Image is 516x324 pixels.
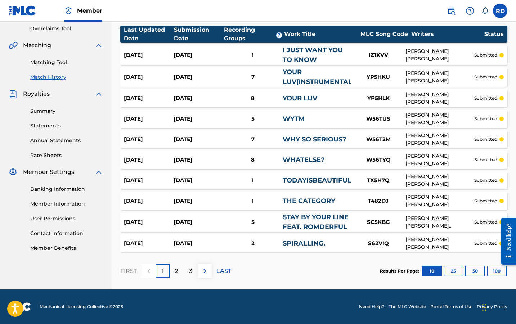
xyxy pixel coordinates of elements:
div: [DATE] [174,176,223,185]
div: [DATE] [174,51,223,59]
div: 8 [223,156,283,164]
p: submitted [474,157,497,163]
div: [DATE] [174,115,223,123]
a: User Permissions [30,215,103,222]
div: 1 [223,51,283,59]
a: Overclaims Tool [30,25,103,32]
div: 2 [223,239,283,248]
div: [DATE] [124,239,174,248]
img: Matching [9,41,18,50]
div: T482DJ [351,197,405,205]
div: Drag [482,297,486,318]
a: Annual Statements [30,137,103,144]
span: Matching [23,41,51,50]
div: 1 [223,197,283,205]
div: YP5HLK [351,94,405,103]
p: LAST [216,267,231,275]
p: submitted [474,116,497,122]
img: logo [9,302,31,311]
img: Royalties [9,90,17,98]
button: 25 [444,266,463,276]
img: expand [94,168,103,176]
img: expand [94,41,103,50]
div: [DATE] [174,218,223,226]
p: submitted [474,74,497,80]
a: SPIRALLING. [283,239,326,247]
span: ? [276,32,282,38]
div: [DATE] [174,239,223,248]
a: THE CATEGORY [283,197,335,205]
div: [DATE] [174,73,223,81]
div: [PERSON_NAME] [PERSON_NAME] [405,236,474,251]
div: [DATE] [124,197,174,205]
div: Work Title [284,30,357,39]
a: STAY BY YOUR LINE FEAT. ROMDERFUL [283,213,349,231]
a: Contact Information [30,230,103,237]
div: 8 [223,94,283,103]
div: [DATE] [174,135,223,144]
div: [DATE] [124,218,174,226]
iframe: Chat Widget [480,289,516,324]
span: Royalties [23,90,50,98]
div: [PERSON_NAME] [PERSON_NAME] [405,173,474,188]
img: help [466,6,474,15]
div: S62VIQ [351,239,405,248]
div: [PERSON_NAME] [PERSON_NAME] [405,132,474,147]
a: The MLC Website [389,303,426,310]
div: W56T2M [351,135,405,144]
p: 2 [175,267,178,275]
div: [PERSON_NAME] [PERSON_NAME] [405,111,474,126]
a: Need Help? [359,303,384,310]
a: Member Benefits [30,244,103,252]
div: MLC Song Code [357,30,411,39]
img: Top Rightsholder [64,6,73,15]
div: Recording Groups [224,26,284,43]
iframe: Resource Center [496,212,516,271]
div: 7 [223,135,283,144]
div: [PERSON_NAME] [PERSON_NAME] [PERSON_NAME], [PERSON_NAME], [PERSON_NAME] [PERSON_NAME] [405,215,474,230]
span: Mechanical Licensing Collective © 2025 [40,303,123,310]
div: [PERSON_NAME] [PERSON_NAME] [405,91,474,106]
span: Member Settings [23,168,74,176]
div: [DATE] [124,135,174,144]
div: 7 [223,73,283,81]
a: Privacy Policy [477,303,507,310]
div: W56TUS [351,115,405,123]
div: [DATE] [174,94,223,103]
a: Banking Information [30,185,103,193]
a: YOUR LUV [283,94,317,102]
div: 5 [223,218,283,226]
div: Notifications [481,7,489,14]
img: search [447,6,456,15]
div: [PERSON_NAME] [PERSON_NAME] [405,48,474,63]
a: WHATELSE? [283,156,325,164]
div: [DATE] [124,94,174,103]
a: Summary [30,107,103,115]
div: [PERSON_NAME] [PERSON_NAME] [405,193,474,208]
p: submitted [474,95,497,102]
p: FIRST [120,267,137,275]
a: YOUR LUV(INSTRUMENTAL) [283,68,354,86]
a: Match History [30,73,103,81]
img: expand [94,90,103,98]
p: submitted [474,136,497,143]
div: [PERSON_NAME] [PERSON_NAME] [405,152,474,167]
a: Public Search [444,4,458,18]
div: 5 [223,115,283,123]
div: [PERSON_NAME] [PERSON_NAME] [405,69,474,85]
p: submitted [474,240,497,247]
div: 1 [223,176,283,185]
p: 3 [189,267,192,275]
div: Help [463,4,477,18]
p: submitted [474,177,497,184]
a: Statements [30,122,103,130]
div: [DATE] [124,73,174,81]
img: right [201,267,209,275]
img: MLC Logo [9,5,36,16]
a: WHY SO SERIOUS? [283,135,346,143]
div: [DATE] [174,156,223,164]
div: [DATE] [124,176,174,185]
